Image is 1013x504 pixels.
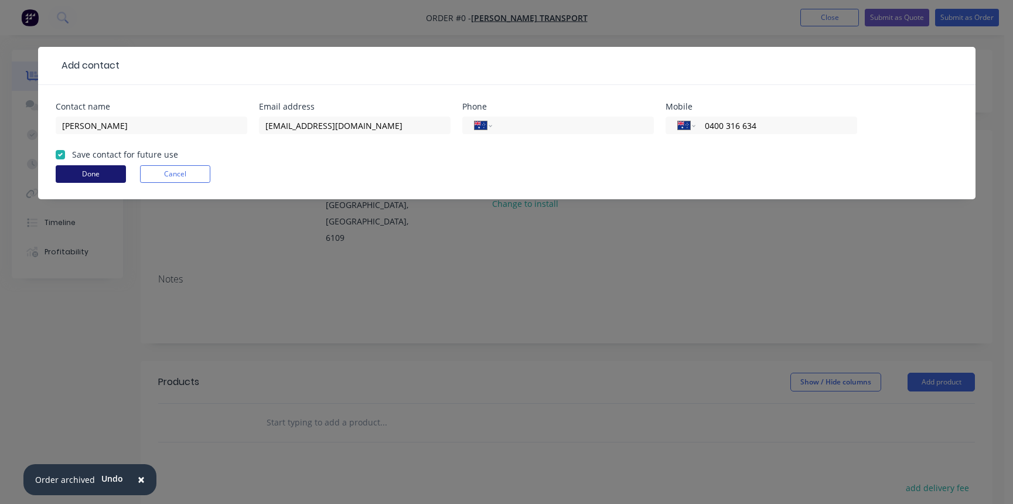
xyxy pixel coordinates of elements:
[140,165,210,183] button: Cancel
[95,470,129,488] button: Undo
[56,165,126,183] button: Done
[35,474,95,486] div: Order archived
[56,103,247,111] div: Contact name
[56,59,120,73] div: Add contact
[462,103,654,111] div: Phone
[259,103,451,111] div: Email address
[666,103,857,111] div: Mobile
[138,471,145,488] span: ×
[72,148,178,161] label: Save contact for future use
[126,466,156,494] button: Close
